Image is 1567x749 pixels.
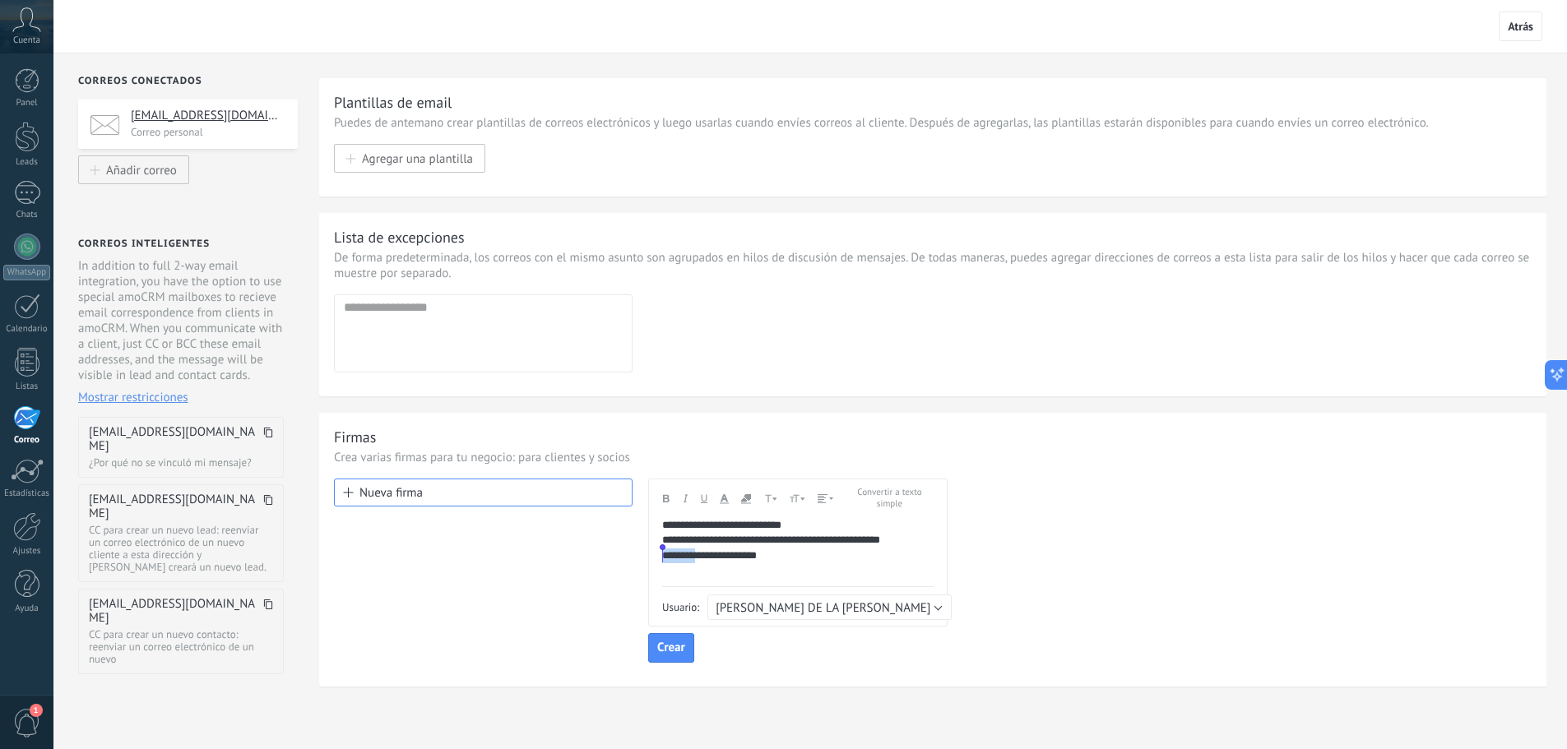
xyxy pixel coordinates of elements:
span: Usuario: [662,600,699,614]
button: Añadir correo [78,155,189,184]
p: De forma predeterminada, los correos con el mismo asunto son agrupados en hilos de discusión de m... [334,250,1532,281]
div: Correo [3,435,51,446]
button: Cursiva [682,488,688,510]
div: Correos inteligentes [78,238,210,250]
span: 1 [30,704,43,717]
span: Atrás [1508,19,1533,34]
span: [PERSON_NAME] DE LA [PERSON_NAME] [716,600,930,616]
button: Convertir a texto simple [846,488,934,510]
button: Agregar una plantilla [334,144,485,173]
span: Copiar [263,426,273,453]
dd: CC para crear un nuevo contacto: reenviar un correo electrónico de un nuevo [89,628,273,665]
p: Puedes de antemano crear plantillas de correos electrónicos y luego usarlas cuando envíes correos... [334,115,1532,131]
button: [PERSON_NAME] DE LA [PERSON_NAME] [707,594,952,620]
div: Panel [3,98,51,109]
button: Crear [648,633,694,663]
div: Firmas [334,428,376,446]
div: Leads [3,157,51,168]
span: Mostrar restricciones [78,390,188,405]
button: Negrita [662,488,670,510]
span: Color de relleno [741,494,751,504]
p: Correo personal [131,125,287,139]
span: Copiar [263,598,273,625]
span: Color de fuente [720,492,729,504]
span: [EMAIL_ADDRESS][DOMAIN_NAME] [89,492,259,520]
span: [EMAIL_ADDRESS][DOMAIN_NAME] [89,597,259,625]
div: Correos conectados [78,75,298,87]
span: Añadir correo [106,163,177,177]
button: Nueva firma [334,479,633,506]
div: Estadísticas [3,488,51,499]
span: Cuenta [13,35,40,46]
dd: ¿Por qué no se vinculó mi mensaje? [89,456,273,469]
span: [EMAIL_ADDRESS][DOMAIN_NAME] [89,425,259,453]
dd: CC para crear un nuevo lead: reenviar un correo electrónico de un nuevo cliente a esta dirección ... [89,524,273,573]
span: Agregar una plantilla [362,151,473,165]
div: In addition to full 2-way email integration, you have the option to use special amoCRM mailboxes ... [78,258,284,405]
div: WhatsApp [3,265,50,280]
button: Subrayado [701,488,707,510]
div: Chats [3,210,51,220]
div: Calendario [3,324,51,335]
span: Copiar [263,493,273,520]
div: Ajustes [3,546,51,557]
div: Ayuda [3,603,51,614]
span: Letra [763,492,777,504]
div: Listas [3,381,51,392]
p: Crea varias firmas para tu negocio: para clientes y socios [334,450,1532,465]
h4: [EMAIL_ADDRESS][DOMAIN_NAME] [131,108,285,124]
div: Plantillas de email [334,93,452,112]
span: Crear [657,642,685,654]
span: Alineación [818,494,833,503]
div: Lista de excepciones [334,228,465,247]
span: Tamaño de fuente [790,492,805,504]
